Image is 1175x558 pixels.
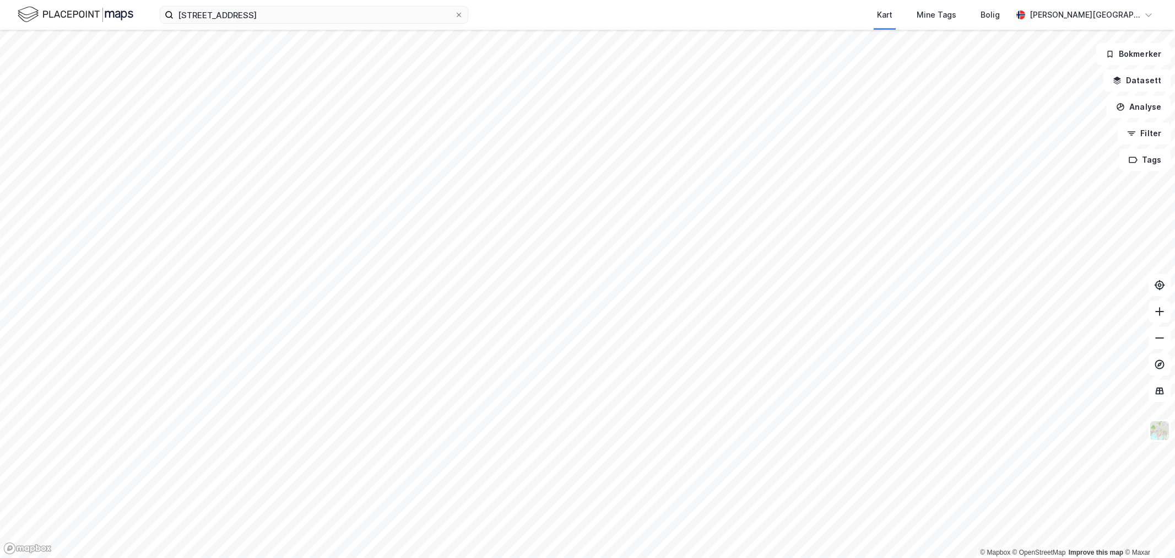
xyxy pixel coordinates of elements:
button: Bokmerker [1096,43,1171,65]
div: Kart [877,8,892,22]
img: Z [1149,420,1170,441]
div: Bolig [981,8,1000,22]
div: Mine Tags [917,8,956,22]
button: Analyse [1107,96,1171,118]
a: OpenStreetMap [1012,549,1066,556]
button: Filter [1118,122,1171,144]
button: Datasett [1103,69,1171,92]
a: Improve this map [1069,549,1123,556]
a: Mapbox [980,549,1010,556]
button: Tags [1119,149,1171,171]
img: logo.f888ab2527a4732fd821a326f86c7f29.svg [18,5,133,24]
div: [PERSON_NAME][GEOGRAPHIC_DATA] [1030,8,1140,22]
iframe: Chat Widget [1120,505,1175,558]
input: Søk på adresse, matrikkel, gårdeiere, leietakere eller personer [174,7,454,23]
a: Mapbox homepage [3,542,52,555]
